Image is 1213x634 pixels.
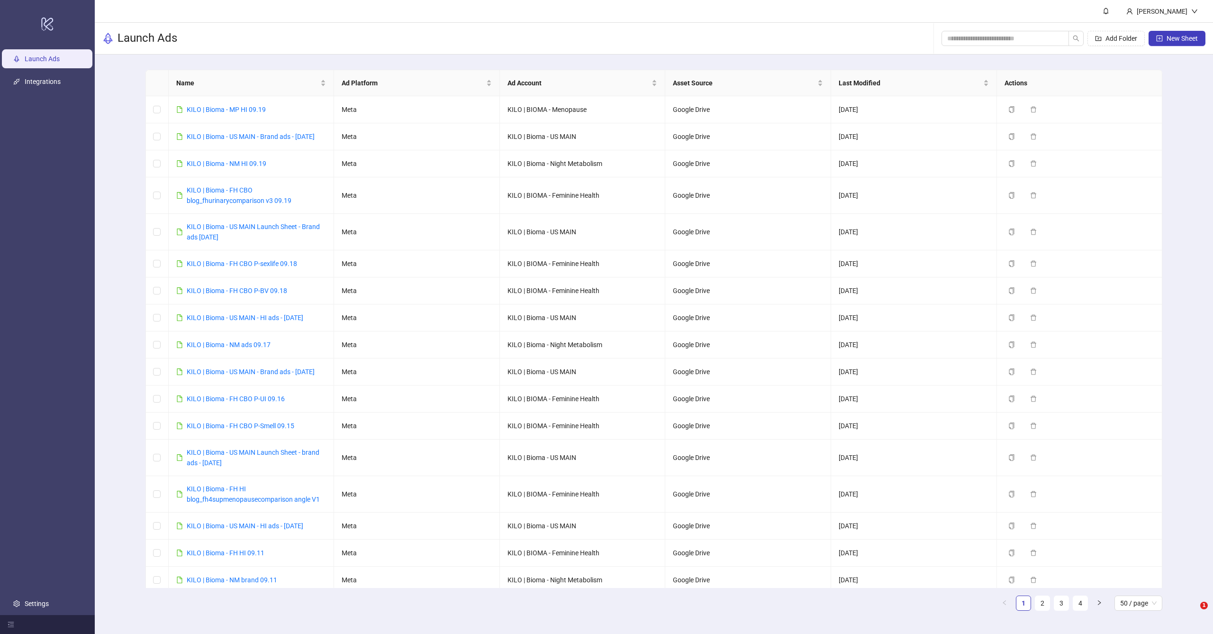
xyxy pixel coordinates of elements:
[187,186,291,204] a: KILO | Bioma - FH CBO blog_fhurinarycomparison v3 09.19
[334,177,500,214] td: Meta
[25,78,61,85] a: Integrations
[187,133,315,140] a: KILO | Bioma - US MAIN - Brand ads - [DATE]
[176,491,183,497] span: file
[187,576,277,584] a: KILO | Bioma - NM brand 09.11
[1073,35,1079,42] span: search
[187,287,287,294] a: KILO | Bioma - FH CBO P-BV 09.18
[334,214,500,250] td: Meta
[500,331,666,358] td: KILO | Bioma - Night Metabolism
[187,549,264,557] a: KILO | Bioma - FH HI 09.11
[176,577,183,583] span: file
[1008,260,1015,267] span: copy
[1008,423,1015,429] span: copy
[1008,106,1015,113] span: copy
[334,304,500,331] td: Meta
[334,96,500,123] td: Meta
[831,214,997,250] td: [DATE]
[500,277,666,304] td: KILO | BIOMA - Feminine Health
[665,123,831,150] td: Google Drive
[334,358,500,386] td: Meta
[334,540,500,567] td: Meta
[507,78,650,88] span: Ad Account
[187,449,319,467] a: KILO | Bioma - US MAIN Launch Sheet - brand ads - [DATE]
[334,331,500,358] td: Meta
[187,260,297,267] a: KILO | Bioma - FH CBO P-sexlife 09.18
[665,513,831,540] td: Google Drive
[831,386,997,413] td: [DATE]
[1016,596,1031,611] li: 1
[665,567,831,594] td: Google Drive
[1030,106,1037,113] span: delete
[176,287,183,294] span: file
[500,70,666,96] th: Ad Account
[1008,395,1015,402] span: copy
[1030,454,1037,461] span: delete
[997,70,1163,96] th: Actions
[997,596,1012,611] button: left
[1008,491,1015,497] span: copy
[500,413,666,440] td: KILO | BIOMA - Feminine Health
[334,250,500,277] td: Meta
[1030,229,1037,235] span: delete
[665,413,831,440] td: Google Drive
[1035,596,1050,611] li: 2
[1008,550,1015,556] span: copy
[187,522,303,530] a: KILO | Bioma - US MAIN - HI ads - [DATE]
[1120,596,1157,610] span: 50 / page
[187,422,294,430] a: KILO | Bioma - FH CBO P-Smell 09.15
[187,368,315,376] a: KILO | Bioma - US MAIN - Brand ads - [DATE]
[25,600,49,607] a: Settings
[187,341,271,349] a: KILO | Bioma - NM ads 09.17
[1030,423,1037,429] span: delete
[1008,454,1015,461] span: copy
[1096,600,1102,606] span: right
[1092,596,1107,611] li: Next Page
[176,368,183,375] span: file
[831,177,997,214] td: [DATE]
[1008,577,1015,583] span: copy
[1149,31,1205,46] button: New Sheet
[1030,314,1037,321] span: delete
[665,304,831,331] td: Google Drive
[1030,192,1037,199] span: delete
[176,550,183,556] span: file
[831,331,997,358] td: [DATE]
[334,70,500,96] th: Ad Platform
[1114,596,1162,611] div: Page Size
[831,96,997,123] td: [DATE]
[665,358,831,386] td: Google Drive
[334,476,500,513] td: Meta
[176,260,183,267] span: file
[1030,395,1037,402] span: delete
[1200,602,1208,609] span: 1
[1030,577,1037,583] span: delete
[1103,8,1109,14] span: bell
[665,440,831,476] td: Google Drive
[187,223,320,241] a: KILO | Bioma - US MAIN Launch Sheet - Brand ads [DATE]
[665,277,831,304] td: Google Drive
[831,250,997,277] td: [DATE]
[334,513,500,540] td: Meta
[665,214,831,250] td: Google Drive
[25,55,60,63] a: Launch Ads
[997,596,1012,611] li: Previous Page
[1016,596,1031,610] a: 1
[500,476,666,513] td: KILO | BIOMA - Feminine Health
[1054,596,1068,610] a: 3
[187,106,266,113] a: KILO | Bioma - MP HI 09.19
[176,192,183,199] span: file
[665,540,831,567] td: Google Drive
[1008,133,1015,140] span: copy
[1008,523,1015,529] span: copy
[187,485,320,503] a: KILO | Bioma - FH HI blog_fh4supmenopausecomparison angle V1
[176,454,183,461] span: file
[176,314,183,321] span: file
[500,96,666,123] td: KILO | BIOMA - Menopause
[1008,341,1015,348] span: copy
[1008,229,1015,235] span: copy
[334,386,500,413] td: Meta
[1008,160,1015,167] span: copy
[334,440,500,476] td: Meta
[500,214,666,250] td: KILO | Bioma - US MAIN
[187,395,285,403] a: KILO | Bioma - FH CBO P-UI 09.16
